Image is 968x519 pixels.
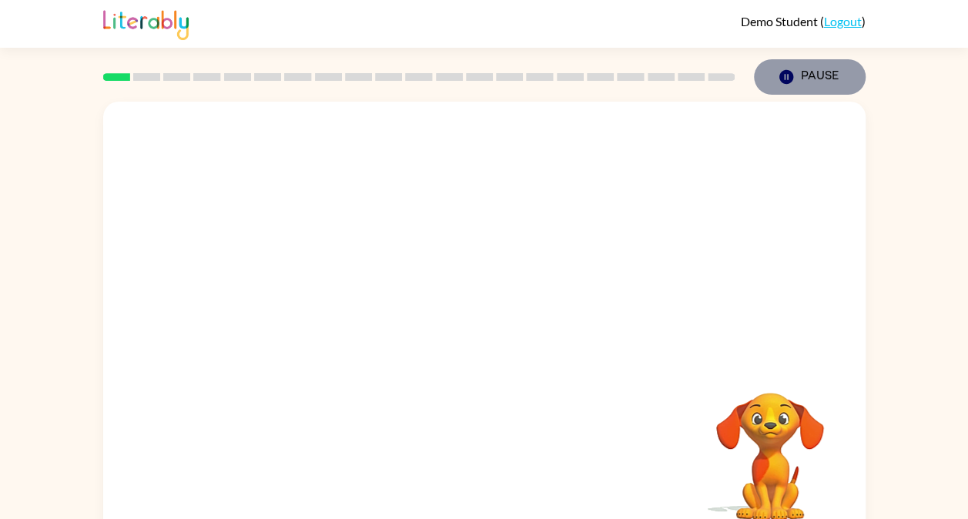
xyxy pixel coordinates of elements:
a: Logout [824,14,862,28]
img: Literably [103,6,189,40]
button: Pause [754,59,866,95]
div: ( ) [741,14,866,28]
span: Demo Student [741,14,820,28]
